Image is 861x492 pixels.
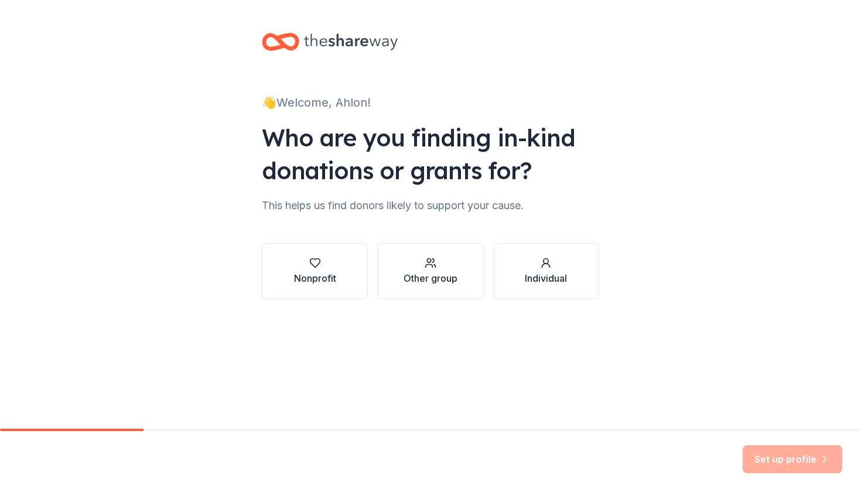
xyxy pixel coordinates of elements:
div: Who are you finding in-kind donations or grants for? [262,121,599,187]
button: Nonprofit [262,243,368,299]
div: Other group [404,271,457,285]
div: Nonprofit [294,271,336,285]
div: 👋 Welcome, Ahlon! [262,93,599,112]
button: Other group [377,243,483,299]
div: Individual [525,271,567,285]
button: Individual [493,243,599,299]
div: This helps us find donors likely to support your cause. [262,196,599,215]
